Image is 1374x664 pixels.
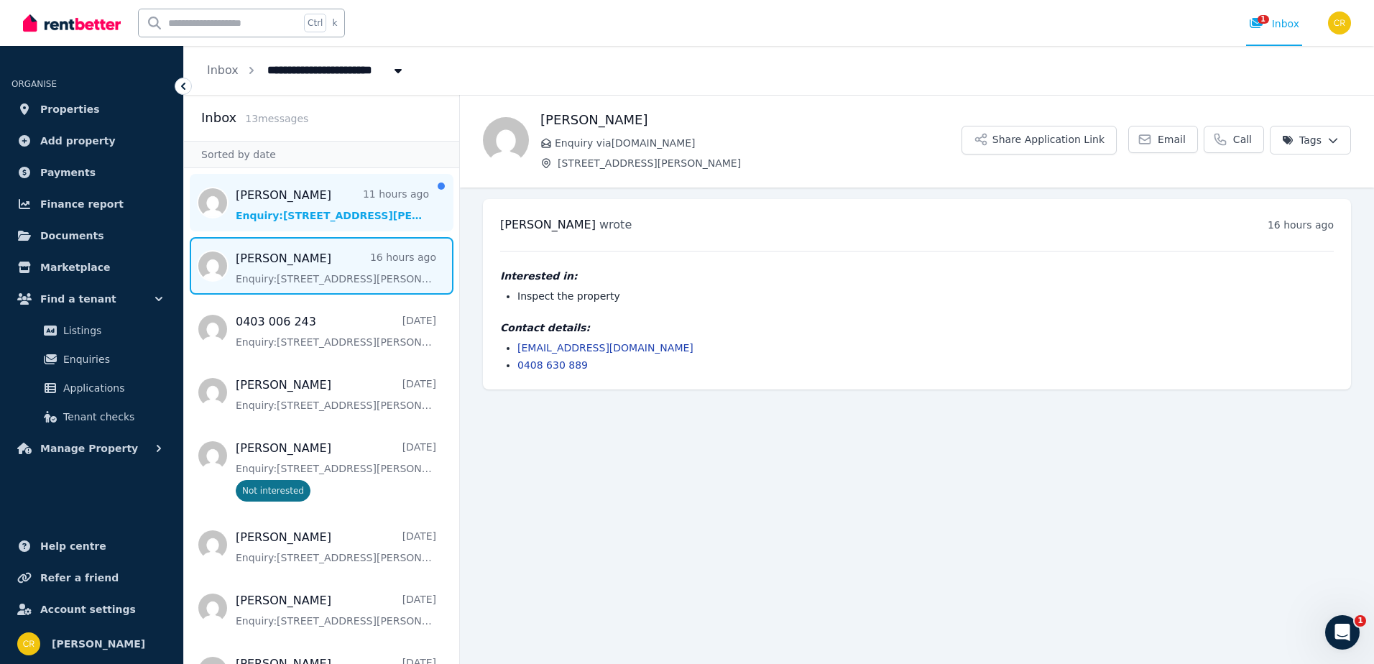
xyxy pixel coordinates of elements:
img: Jason Morin [483,117,529,163]
a: 0403 006 243[DATE]Enquiry:[STREET_ADDRESS][PERSON_NAME]. [236,313,436,349]
a: Applications [17,374,166,402]
h4: Interested in: [500,269,1334,283]
button: Tags [1270,126,1351,155]
span: Finance report [40,195,124,213]
a: Documents [11,221,172,250]
a: Help centre [11,532,172,561]
a: Finance report [11,190,172,218]
img: RentBetter [23,12,121,34]
span: Add property [40,132,116,149]
span: Marketplace [40,259,110,276]
span: Ctrl [304,14,326,32]
a: Payments [11,158,172,187]
h2: Inbox [201,108,236,128]
button: Find a tenant [11,285,172,313]
span: Manage Property [40,440,138,457]
span: Documents [40,227,104,244]
li: Inspect the property [517,289,1334,303]
span: Enquiries [63,351,160,368]
span: Call [1233,132,1252,147]
span: Account settings [40,601,136,618]
a: Email [1128,126,1198,153]
a: [EMAIL_ADDRESS][DOMAIN_NAME] [517,342,693,354]
a: [PERSON_NAME][DATE]Enquiry:[STREET_ADDRESS][PERSON_NAME]. [236,377,436,412]
span: Email [1158,132,1186,147]
span: Tags [1282,133,1322,147]
img: Charles Russell-Smith [17,632,40,655]
a: [PERSON_NAME]16 hours agoEnquiry:[STREET_ADDRESS][PERSON_NAME]. [236,250,436,286]
a: [PERSON_NAME][DATE]Enquiry:[STREET_ADDRESS][PERSON_NAME]. [236,529,436,565]
span: Help centre [40,538,106,555]
span: Properties [40,101,100,118]
iframe: Intercom live chat [1325,615,1360,650]
h4: Contact details: [500,321,1334,335]
a: Marketplace [11,253,172,282]
span: wrote [599,218,632,231]
div: Inbox [1249,17,1299,31]
span: Tenant checks [63,408,160,425]
a: [PERSON_NAME][DATE]Enquiry:[STREET_ADDRESS][PERSON_NAME].Not interested [236,440,436,502]
a: Properties [11,95,172,124]
span: Find a tenant [40,290,116,308]
a: Enquiries [17,345,166,374]
button: Share Application Link [962,126,1117,155]
span: Listings [63,322,160,339]
a: Inbox [207,63,239,77]
span: 1 [1258,15,1269,24]
a: [PERSON_NAME]11 hours agoEnquiry:[STREET_ADDRESS][PERSON_NAME]. [236,187,429,223]
a: Account settings [11,595,172,624]
span: k [332,17,337,29]
a: Tenant checks [17,402,166,431]
a: Call [1204,126,1264,153]
div: Sorted by date [184,141,459,168]
time: 16 hours ago [1268,219,1334,231]
a: Add property [11,126,172,155]
span: Refer a friend [40,569,119,586]
a: 0408 630 889 [517,359,588,371]
span: 13 message s [245,113,308,124]
span: ORGANISE [11,79,57,89]
span: Payments [40,164,96,181]
span: [STREET_ADDRESS][PERSON_NAME] [558,156,962,170]
span: Enquiry via [DOMAIN_NAME] [555,136,962,150]
span: [PERSON_NAME] [52,635,145,653]
h1: [PERSON_NAME] [540,110,962,130]
a: [PERSON_NAME][DATE]Enquiry:[STREET_ADDRESS][PERSON_NAME]. [236,592,436,628]
span: 1 [1355,615,1366,627]
a: Listings [17,316,166,345]
a: Refer a friend [11,563,172,592]
img: Charles Russell-Smith [1328,11,1351,34]
nav: Breadcrumb [184,46,428,95]
button: Manage Property [11,434,172,463]
span: Applications [63,379,160,397]
span: [PERSON_NAME] [500,218,596,231]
